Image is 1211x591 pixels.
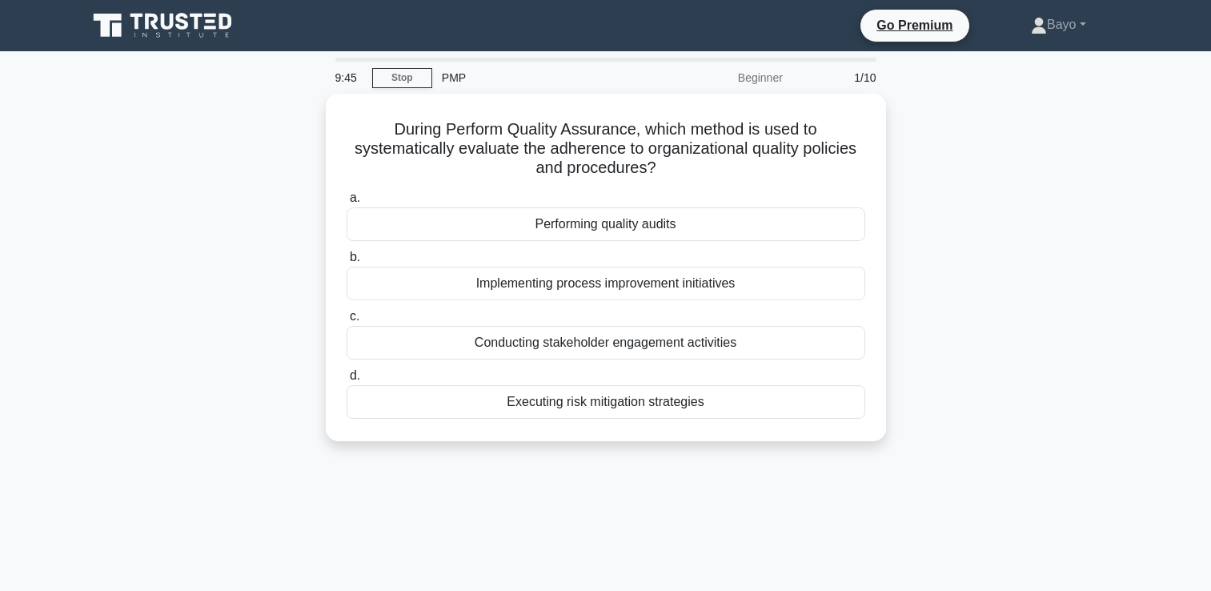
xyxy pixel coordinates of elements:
[992,9,1125,41] a: Bayo
[350,191,360,204] span: a.
[347,326,865,360] div: Conducting stakeholder engagement activities
[792,62,886,94] div: 1/10
[350,309,359,323] span: c.
[867,15,962,35] a: Go Premium
[326,62,372,94] div: 9:45
[350,368,360,382] span: d.
[347,207,865,241] div: Performing quality audits
[345,119,867,179] h5: During Perform Quality Assurance, which method is used to systematically evaluate the adherence t...
[347,267,865,300] div: Implementing process improvement initiatives
[652,62,792,94] div: Beginner
[347,385,865,419] div: Executing risk mitigation strategies
[432,62,652,94] div: PMP
[350,250,360,263] span: b.
[372,68,432,88] a: Stop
